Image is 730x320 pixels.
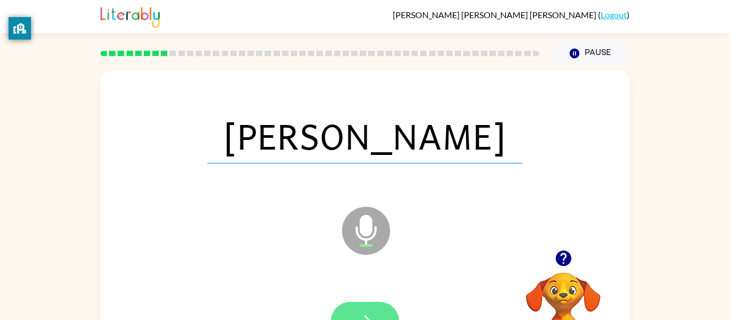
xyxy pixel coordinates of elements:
[601,10,627,20] a: Logout
[207,108,523,163] span: [PERSON_NAME]
[393,10,630,20] div: ( )
[393,10,598,20] span: [PERSON_NAME] [PERSON_NAME] [PERSON_NAME]
[100,4,160,28] img: Literably
[9,17,31,40] button: privacy banner
[552,41,630,66] button: Pause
